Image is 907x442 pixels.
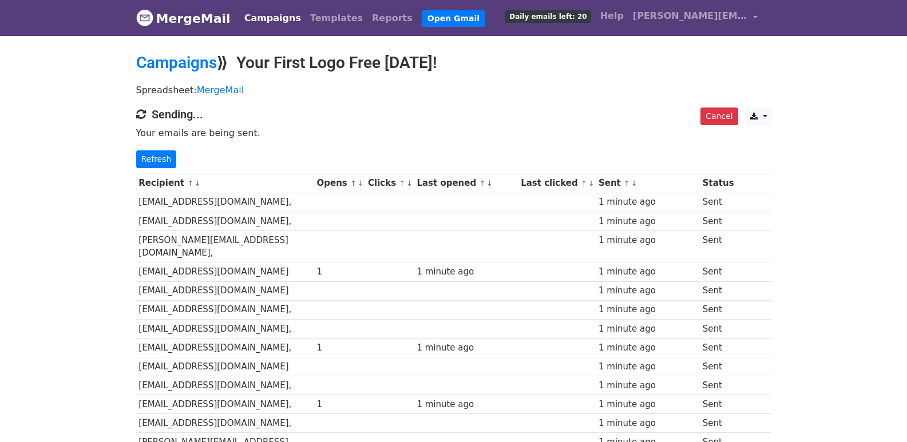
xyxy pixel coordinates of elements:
td: Sent [700,395,736,414]
div: 1 minute ago [599,215,697,228]
div: 1 minute ago [599,284,697,297]
th: Recipient [136,174,314,193]
a: MergeMail [197,85,244,95]
a: Refresh [136,150,177,168]
td: [EMAIL_ADDRESS][DOMAIN_NAME] [136,357,314,376]
a: ↓ [195,179,201,188]
div: 1 minute ago [599,398,697,411]
a: ↓ [486,179,493,188]
td: [EMAIL_ADDRESS][DOMAIN_NAME], [136,414,314,433]
a: ↑ [399,179,405,188]
div: 1 [316,398,362,411]
a: Open Gmail [422,10,485,27]
td: [EMAIL_ADDRESS][DOMAIN_NAME], [136,300,314,319]
div: 1 minute ago [599,322,697,336]
td: [EMAIL_ADDRESS][DOMAIN_NAME], [136,212,314,230]
td: Sent [700,212,736,230]
td: Sent [700,300,736,319]
th: Last opened [414,174,518,193]
span: Daily emails left: 20 [505,10,591,23]
a: Templates [306,7,367,30]
a: ↑ [581,179,587,188]
h4: Sending... [136,107,771,121]
a: Campaigns [136,53,217,72]
div: 1 minute ago [599,341,697,355]
td: [EMAIL_ADDRESS][DOMAIN_NAME], [136,376,314,395]
td: [EMAIL_ADDRESS][DOMAIN_NAME] [136,281,314,300]
div: 1 minute ago [599,196,697,209]
td: [EMAIL_ADDRESS][DOMAIN_NAME], [136,338,314,357]
td: Sent [700,319,736,338]
td: [EMAIL_ADDRESS][DOMAIN_NAME], [136,319,314,338]
div: 1 [316,265,362,278]
a: ↑ [479,179,485,188]
td: Sent [700,376,736,395]
a: Daily emails left: 20 [501,5,595,27]
div: 1 minute ago [599,417,697,430]
a: Campaigns [240,7,306,30]
p: Your emails are being sent. [136,127,771,139]
th: Opens [314,174,366,193]
th: Last clicked [518,174,596,193]
td: Sent [700,338,736,357]
div: 1 minute ago [599,360,697,373]
div: 1 [316,341,362,355]
div: 1 minute ago [417,341,515,355]
td: Sent [700,357,736,376]
td: Sent [700,230,736,262]
td: [PERSON_NAME][EMAIL_ADDRESS][DOMAIN_NAME], [136,230,314,262]
th: Clicks [365,174,414,193]
a: ↓ [588,179,595,188]
a: MergeMail [136,6,231,30]
div: 1 minute ago [417,398,515,411]
td: [EMAIL_ADDRESS][DOMAIN_NAME], [136,193,314,212]
img: MergeMail logo [136,9,153,26]
th: Status [700,174,736,193]
a: Reports [367,7,417,30]
td: Sent [700,414,736,433]
p: Spreadsheet: [136,84,771,96]
a: ↑ [187,179,193,188]
th: Sent [596,174,700,193]
td: [EMAIL_ADDRESS][DOMAIN_NAME] [136,262,314,281]
h2: ⟫ Your First Logo Free [DATE]! [136,53,771,73]
div: 1 minute ago [599,303,697,316]
a: Cancel [700,107,738,125]
span: [PERSON_NAME][EMAIL_ADDRESS][DOMAIN_NAME] [633,9,747,23]
div: 1 minute ago [599,234,697,247]
a: ↑ [624,179,630,188]
a: ↓ [358,179,364,188]
div: 1 minute ago [599,265,697,278]
td: Sent [700,262,736,281]
td: Sent [700,281,736,300]
td: [EMAIL_ADDRESS][DOMAIN_NAME], [136,395,314,414]
a: ↑ [350,179,357,188]
div: 1 minute ago [417,265,515,278]
a: ↓ [631,179,637,188]
a: ↓ [406,179,413,188]
td: Sent [700,193,736,212]
div: 1 minute ago [599,379,697,392]
a: Help [596,5,628,27]
a: [PERSON_NAME][EMAIL_ADDRESS][DOMAIN_NAME] [628,5,762,31]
